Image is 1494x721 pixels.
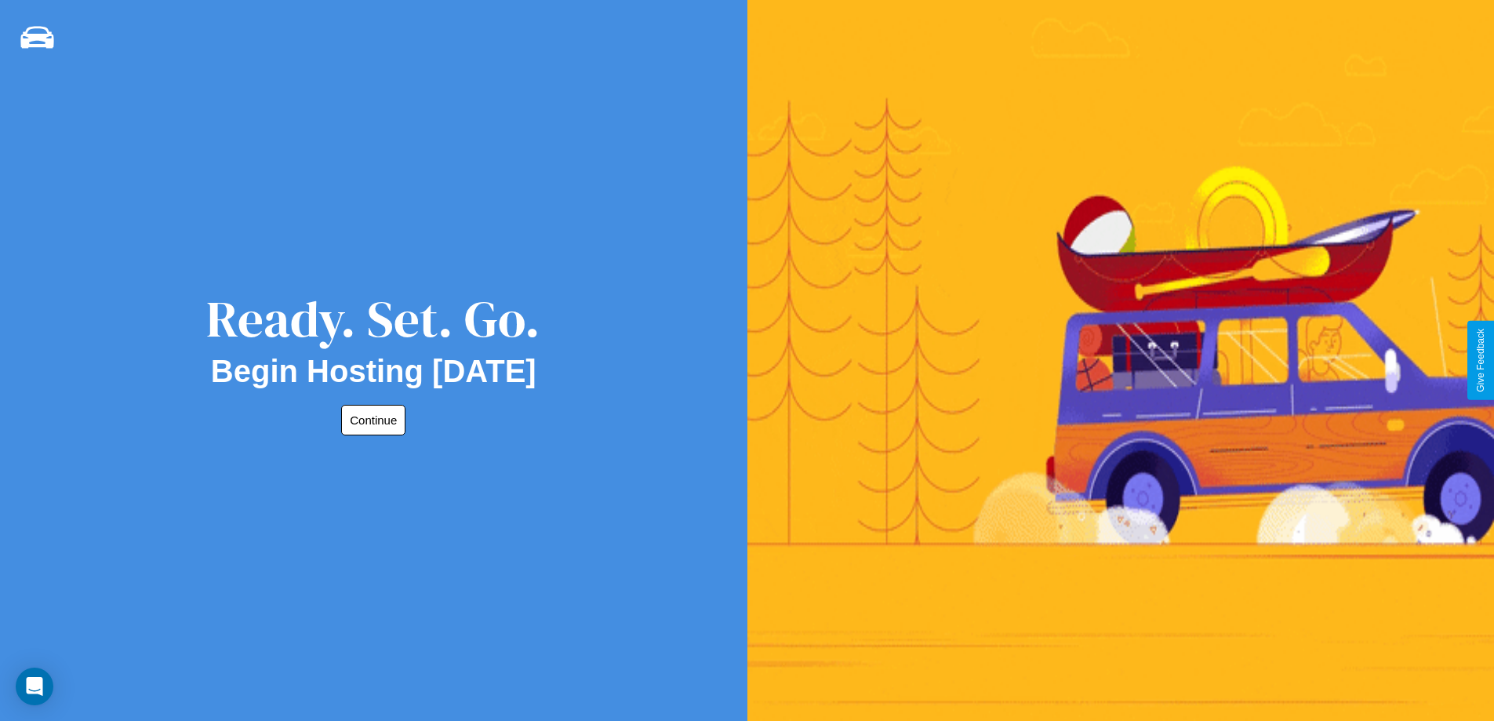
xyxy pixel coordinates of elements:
[211,354,536,389] h2: Begin Hosting [DATE]
[1475,329,1486,392] div: Give Feedback
[16,668,53,705] div: Open Intercom Messenger
[341,405,405,435] button: Continue
[206,284,540,354] div: Ready. Set. Go.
